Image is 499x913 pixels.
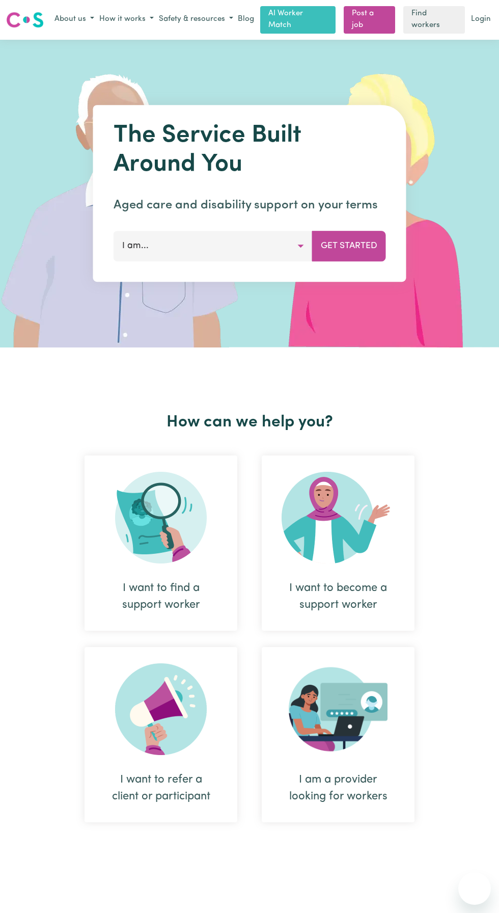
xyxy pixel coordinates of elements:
div: I want to find a support worker [85,455,237,631]
div: I am a provider looking for workers [262,647,414,822]
img: Provider [289,663,387,755]
a: AI Worker Match [260,6,336,34]
a: Careseekers logo [6,8,44,32]
div: I want to become a support worker [262,455,414,631]
img: Become Worker [282,472,395,563]
h1: The Service Built Around You [114,121,386,180]
img: Search [115,472,207,563]
h2: How can we help you? [72,413,427,432]
div: I want to refer a client or participant [85,647,237,822]
p: Aged care and disability support on your terms [114,196,386,214]
img: Refer [115,663,207,755]
div: I want to find a support worker [109,580,213,613]
div: I am a provider looking for workers [286,771,390,805]
a: Find workers [403,6,465,34]
button: How it works [97,11,156,28]
a: Post a job [344,6,395,34]
img: Careseekers logo [6,11,44,29]
button: Safety & resources [156,11,236,28]
a: Blog [236,12,256,28]
div: I want to become a support worker [286,580,390,613]
button: I am... [114,231,313,261]
button: About us [52,11,97,28]
a: Login [469,12,493,28]
iframe: Button to launch messaging window [458,872,491,905]
button: Get Started [312,231,386,261]
div: I want to refer a client or participant [109,771,213,805]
